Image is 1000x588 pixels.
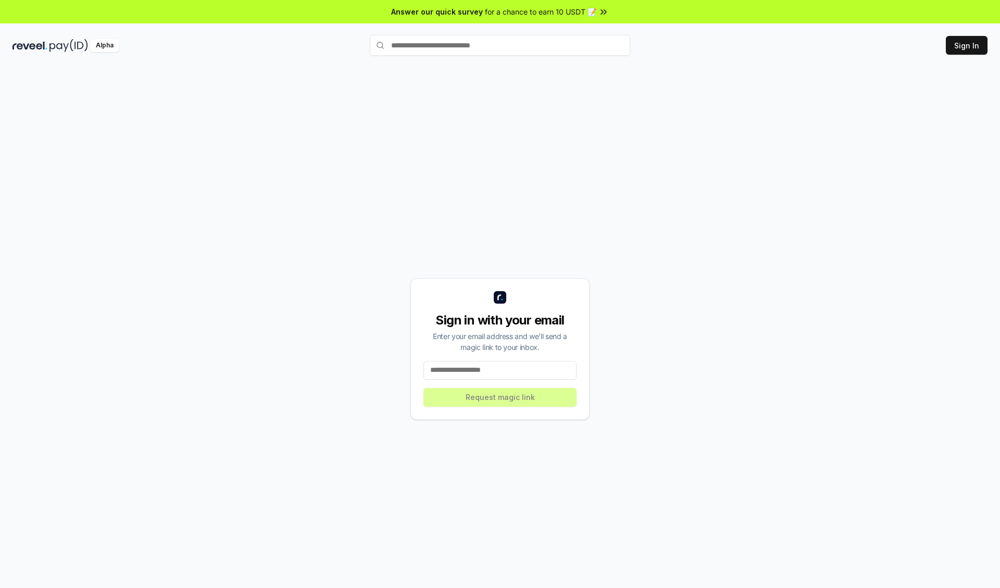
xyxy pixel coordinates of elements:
span: for a chance to earn 10 USDT 📝 [485,6,596,17]
img: logo_small [494,291,506,304]
img: reveel_dark [12,39,47,52]
div: Alpha [90,39,119,52]
div: Sign in with your email [423,312,577,329]
button: Sign In [946,36,988,55]
div: Enter your email address and we’ll send a magic link to your inbox. [423,331,577,353]
span: Answer our quick survey [391,6,483,17]
img: pay_id [49,39,88,52]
